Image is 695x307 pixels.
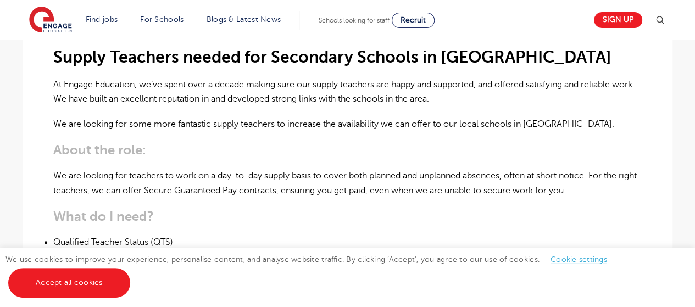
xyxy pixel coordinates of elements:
span: Recruit [401,16,426,24]
p: We are looking for teachers to work on a day-to-day supply basis to cover both planned and unplan... [53,169,642,198]
span: Schools looking for staff [319,16,390,24]
li: Qualified Teacher Status (QTS) [53,235,642,249]
h3: About the role: [53,142,642,158]
h3: What do I need? [53,209,642,224]
a: Sign up [594,12,642,28]
img: Engage Education [29,7,72,34]
a: For Schools [140,15,184,24]
a: Accept all cookies [8,268,130,298]
h2: Supply Teachers needed for Secondary Schools in [GEOGRAPHIC_DATA] [53,48,642,66]
a: Blogs & Latest News [207,15,281,24]
span: We use cookies to improve your experience, personalise content, and analyse website traffic. By c... [5,255,618,287]
p: We are looking for some more fantastic supply teachers to increase the availability we can offer ... [53,117,642,131]
a: Find jobs [86,15,118,24]
a: Cookie settings [551,255,607,264]
p: At Engage Education, we’ve spent over a decade making sure our supply teachers are happy and supp... [53,77,642,107]
a: Recruit [392,13,435,28]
